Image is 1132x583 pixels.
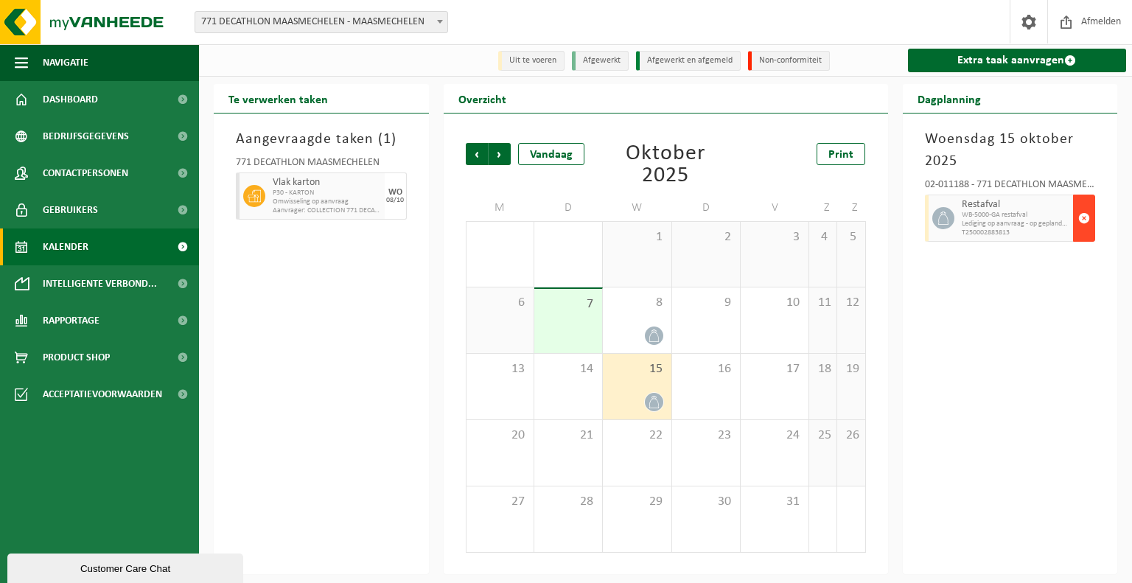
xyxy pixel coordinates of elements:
[542,296,595,313] span: 7
[43,81,98,118] span: Dashboard
[837,195,865,221] td: Z
[43,155,128,192] span: Contactpersonen
[474,494,526,510] span: 27
[273,177,381,189] span: Vlak karton
[925,128,1096,172] h3: Woensdag 15 oktober 2025
[845,295,857,311] span: 12
[236,128,407,150] h3: Aangevraagde taken ( )
[679,361,733,377] span: 16
[273,189,381,198] span: P30 - KARTON
[817,361,829,377] span: 18
[845,229,857,245] span: 5
[748,229,801,245] span: 3
[908,49,1127,72] a: Extra taak aanvragen
[748,295,801,311] span: 10
[962,199,1070,211] span: Restafval
[489,143,511,165] span: Volgende
[386,197,404,204] div: 08/10
[542,494,595,510] span: 28
[43,192,98,228] span: Gebruikers
[542,427,595,444] span: 21
[748,51,830,71] li: Non-conformiteit
[43,44,88,81] span: Navigatie
[604,143,728,187] div: Oktober 2025
[43,118,129,155] span: Bedrijfsgegevens
[542,361,595,377] span: 14
[679,494,733,510] span: 30
[214,84,343,113] h2: Te verwerken taken
[962,228,1070,237] span: T250002883813
[572,51,629,71] li: Afgewerkt
[748,361,801,377] span: 17
[273,198,381,206] span: Omwisseling op aanvraag
[828,149,853,161] span: Print
[610,361,663,377] span: 15
[672,195,741,221] td: D
[474,427,526,444] span: 20
[43,376,162,413] span: Acceptatievoorwaarden
[444,84,521,113] h2: Overzicht
[748,494,801,510] span: 31
[741,195,809,221] td: V
[43,228,88,265] span: Kalender
[498,51,565,71] li: Uit te voeren
[474,361,526,377] span: 13
[962,211,1070,220] span: WB-5000-GA restafval
[845,427,857,444] span: 26
[610,295,663,311] span: 8
[236,158,407,172] div: 771 DECATHLON MAASMECHELEN
[195,11,448,33] span: 771 DECATHLON MAASMECHELEN - MAASMECHELEN
[845,361,857,377] span: 19
[817,143,865,165] a: Print
[748,427,801,444] span: 24
[534,195,603,221] td: D
[610,229,663,245] span: 1
[466,143,488,165] span: Vorige
[925,180,1096,195] div: 02-011188 - 771 DECATHLON MAASMECHELEN - [GEOGRAPHIC_DATA]
[636,51,741,71] li: Afgewerkt en afgemeld
[466,195,534,221] td: M
[603,195,671,221] td: W
[962,220,1070,228] span: Lediging op aanvraag - op geplande route
[518,143,584,165] div: Vandaag
[7,551,246,583] iframe: chat widget
[817,295,829,311] span: 11
[388,188,402,197] div: WO
[610,494,663,510] span: 29
[809,195,837,221] td: Z
[610,427,663,444] span: 22
[43,265,157,302] span: Intelligente verbond...
[43,339,110,376] span: Product Shop
[383,132,391,147] span: 1
[817,427,829,444] span: 25
[43,302,99,339] span: Rapportage
[679,295,733,311] span: 9
[195,12,447,32] span: 771 DECATHLON MAASMECHELEN - MAASMECHELEN
[679,229,733,245] span: 2
[273,206,381,215] span: Aanvrager: COLLECTION 771 DECATHLON MAASMECHELEN
[817,229,829,245] span: 4
[679,427,733,444] span: 23
[474,295,526,311] span: 6
[903,84,996,113] h2: Dagplanning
